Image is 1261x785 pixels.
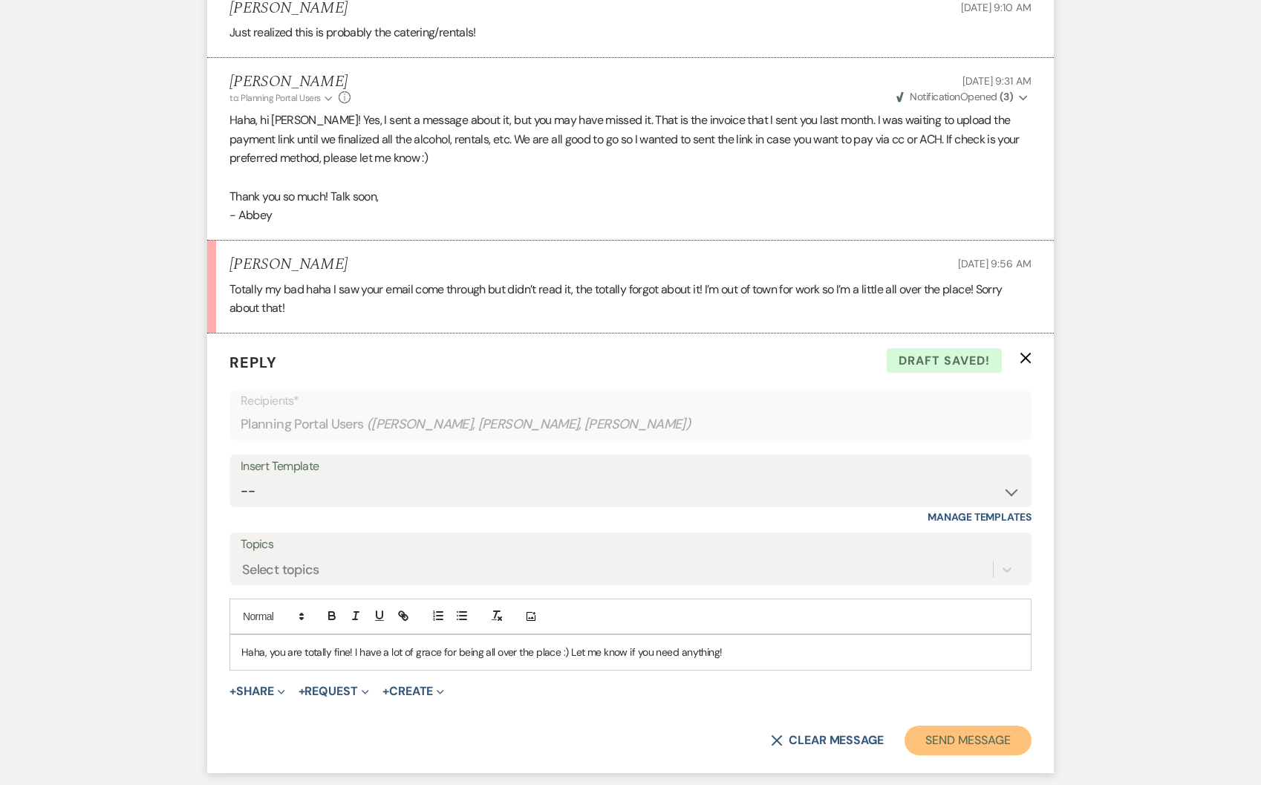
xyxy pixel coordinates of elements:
button: Share [229,685,285,697]
p: Haha, you are totally fine! I have a lot of grace for being all over the place :) Let me know if ... [241,644,1020,660]
button: to: Planning Portal Users [229,91,335,105]
button: Send Message [905,726,1032,755]
span: + [382,685,389,697]
p: - Abbey [229,206,1032,225]
h5: [PERSON_NAME] [229,73,351,91]
h5: [PERSON_NAME] [229,255,348,274]
a: Manage Templates [928,510,1032,524]
button: Clear message [771,734,884,746]
div: Insert Template [241,456,1020,478]
div: Select topics [242,560,319,580]
p: Totally my bad haha I saw your email come through but didn’t read it, the totally forgot about it... [229,280,1032,318]
span: Opened [896,90,1013,103]
span: Draft saved! [887,348,1002,374]
p: Thank you so much! Talk soon, [229,187,1032,206]
span: [DATE] 9:56 AM [958,257,1032,270]
p: Recipients* [241,391,1020,411]
span: to: Planning Portal Users [229,92,321,104]
p: Haha, hi [PERSON_NAME]! Yes, I sent a message about it, but you may have missed it. That is the i... [229,111,1032,168]
span: Reply [229,353,277,372]
button: NotificationOpened (3) [894,89,1032,105]
span: [DATE] 9:10 AM [961,1,1032,14]
div: Planning Portal Users [241,410,1020,439]
span: ( [PERSON_NAME], [PERSON_NAME], [PERSON_NAME] ) [367,414,691,434]
span: + [229,685,236,697]
button: Request [299,685,369,697]
label: Topics [241,534,1020,556]
span: [DATE] 9:31 AM [962,74,1032,88]
button: Create [382,685,444,697]
span: + [299,685,305,697]
p: Just realized this is probably the catering/rentals! [229,23,1032,42]
strong: ( 3 ) [1000,90,1013,103]
span: Notification [910,90,959,103]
